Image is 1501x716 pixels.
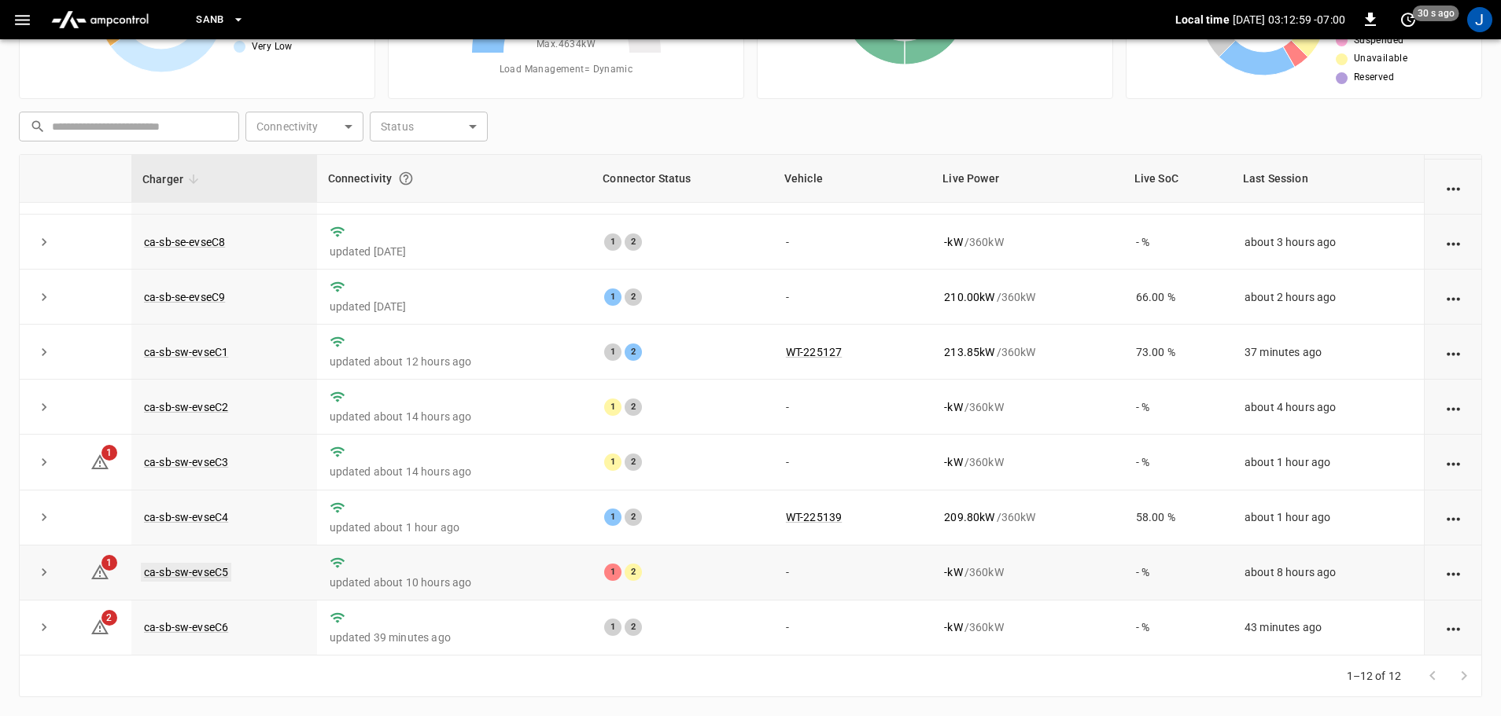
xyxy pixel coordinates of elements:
div: action cell options [1444,509,1463,525]
p: updated about 14 hours ago [330,409,580,424]
p: updated about 1 hour ago [330,520,580,535]
p: 210.00 kW [944,289,994,305]
td: - [773,380,931,435]
div: 1 [604,509,621,526]
td: 37 minutes ago [1232,325,1424,380]
a: ca-sb-sw-evseC5 [141,563,231,582]
a: ca-sb-se-evseC8 [144,236,225,248]
div: / 360 kW [944,289,1110,305]
a: 2 [90,620,109,633]
td: - [773,215,931,270]
th: Vehicle [773,155,931,203]
div: / 360 kW [944,454,1110,470]
p: updated [DATE] [330,244,580,259]
td: - [773,600,931,655]
p: updated [DATE] [330,299,580,314]
button: SanB [190,5,251,35]
button: set refresh interval [1396,7,1421,32]
td: - [773,545,931,600]
div: / 360 kW [944,399,1110,415]
p: 1–12 of 12 [1347,668,1402,684]
p: - kW [944,399,962,415]
td: about 1 hour ago [1232,435,1424,490]
div: Connectivity [328,164,581,193]
div: 2 [625,619,642,636]
div: 1 [604,288,621,306]
span: 30 s ago [1413,6,1459,21]
td: about 2 hours ago [1232,270,1424,325]
th: Live SoC [1123,155,1232,203]
button: expand row [32,615,56,639]
div: 1 [604,453,621,471]
button: expand row [32,230,56,254]
div: action cell options [1444,344,1463,360]
td: about 4 hours ago [1232,380,1424,435]
td: - % [1123,380,1232,435]
p: updated about 12 hours ago [330,354,580,369]
span: Very Low [252,39,293,55]
button: expand row [32,395,56,419]
td: 73.00 % [1123,325,1232,380]
button: expand row [32,505,56,529]
a: ca-sb-sw-evseC4 [144,511,228,523]
div: 1 [604,343,621,361]
span: 1 [101,555,117,571]
p: updated about 10 hours ago [330,575,580,590]
div: action cell options [1444,619,1463,635]
div: action cell options [1444,564,1463,580]
div: 2 [625,453,642,471]
td: 66.00 % [1123,270,1232,325]
th: Last Session [1232,155,1424,203]
p: 213.85 kW [944,344,994,360]
div: action cell options [1444,399,1463,415]
button: expand row [32,340,56,364]
span: Suspended [1354,33,1404,49]
td: - % [1123,435,1232,490]
img: ampcontrol.io logo [45,5,155,35]
span: Load Management = Dynamic [500,62,633,78]
a: ca-sb-sw-evseC2 [144,401,228,413]
td: - [773,435,931,490]
td: 43 minutes ago [1232,600,1424,655]
td: about 8 hours ago [1232,545,1424,600]
button: Connection between the charger and our software. [392,164,420,193]
td: about 1 hour ago [1232,490,1424,545]
span: Charger [142,170,204,189]
p: updated 39 minutes ago [330,630,580,645]
div: 2 [625,398,642,416]
div: 1 [604,564,621,581]
div: action cell options [1444,234,1463,250]
span: Reserved [1354,70,1394,86]
div: profile-icon [1467,7,1492,32]
p: - kW [944,454,962,470]
p: - kW [944,564,962,580]
div: 1 [604,233,621,251]
div: 2 [625,509,642,526]
td: - % [1123,215,1232,270]
th: Live Power [931,155,1123,203]
div: 1 [604,619,621,636]
div: action cell options [1444,454,1463,470]
div: / 360 kW [944,619,1110,635]
button: expand row [32,560,56,584]
td: 58.00 % [1123,490,1232,545]
div: action cell options [1444,179,1463,195]
div: / 360 kW [944,234,1110,250]
a: ca-sb-se-evseC9 [144,291,225,303]
th: Connector Status [592,155,773,203]
p: - kW [944,234,962,250]
div: / 360 kW [944,509,1110,525]
div: 2 [625,288,642,306]
div: / 360 kW [944,344,1110,360]
button: expand row [32,285,56,309]
div: 1 [604,398,621,416]
p: [DATE] 03:12:59 -07:00 [1233,12,1345,28]
div: 2 [625,233,642,251]
td: - % [1123,545,1232,600]
td: - [773,270,931,325]
td: about 3 hours ago [1232,215,1424,270]
span: Max. 4634 kW [537,37,596,53]
span: 2 [101,610,117,626]
a: ca-sb-sw-evseC1 [144,346,228,358]
div: 2 [625,343,642,361]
